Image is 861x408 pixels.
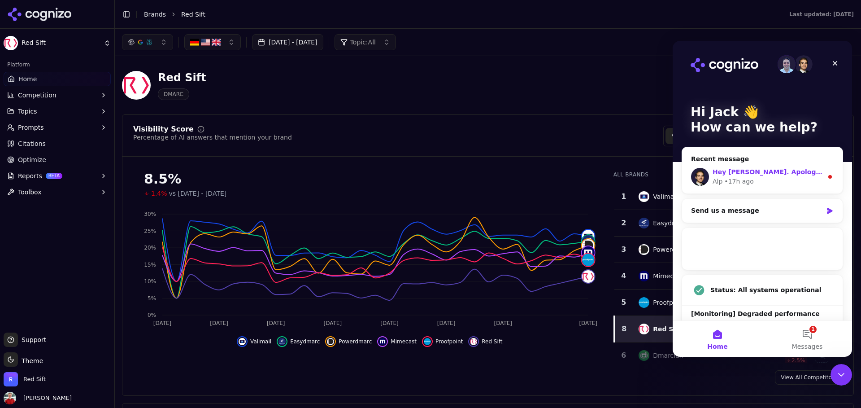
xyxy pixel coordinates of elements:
span: Reports [18,171,42,180]
img: Red Sift [4,372,18,386]
div: 5 [618,297,630,308]
span: Theme [18,357,43,364]
div: Send us a message [18,165,150,175]
div: 1 [618,191,630,202]
button: ReportsBETA [4,169,111,183]
img: United States [201,38,210,47]
a: Brands [144,11,166,18]
div: Red Sift [158,70,206,85]
div: 4 [618,271,630,281]
iframe: Intercom live chat [673,41,852,357]
img: mimecast [582,246,595,259]
span: BETA [46,173,62,179]
div: Percentage of AI answers that mention your brand [133,133,292,142]
tspan: [DATE] [267,320,285,326]
div: Visibility Score [133,126,194,133]
img: valimail [639,191,649,202]
img: mimecast [639,271,649,281]
button: Open user button [4,392,72,404]
img: easydmarc [278,338,286,345]
span: Home [18,75,37,83]
tr: 1valimailValimail22.6%2.1%Hide valimail data [614,184,835,210]
tspan: 30% [144,211,156,217]
tspan: 15% [144,262,156,268]
img: Red Sift [122,71,151,100]
div: Last updated: [DATE] [789,11,854,18]
span: Hey [PERSON_NAME]. Apologies for the problem here. The issue should now be resolved! [40,127,357,135]
div: Status: All systems operational [38,245,161,254]
span: Messages [119,303,150,309]
span: Citations [18,139,46,148]
button: Toolbox [4,185,111,199]
div: Close [154,14,170,31]
tspan: [DATE] [324,320,342,326]
span: Proofpoint [435,338,463,345]
button: [DATE] - [DATE] [252,34,323,50]
img: powerdmarc [327,338,334,345]
div: 6 [618,350,630,361]
img: valimail [582,230,595,242]
div: Dmarcian [653,351,683,360]
span: DMARC [158,88,189,100]
img: red sift [470,338,477,345]
div: 8.5% [144,171,596,187]
tspan: 25% [144,228,156,234]
div: Send us a message [9,158,170,182]
img: valimail [239,338,246,345]
nav: breadcrumb [144,10,771,19]
div: Proofpoint [653,298,685,307]
img: proofpoint [639,297,649,308]
div: • 17h ago [52,136,81,145]
img: easydmarc [582,235,595,248]
span: Optimize [18,155,46,164]
tspan: 0% [148,312,156,318]
tspan: [DATE] [153,320,172,326]
a: Optimize [4,153,111,167]
tspan: [DATE] [437,320,456,326]
button: Visibility Score [665,128,724,144]
span: Red Sift [482,338,502,345]
tr: 5proofpointProofpoint14.7%1.8%Hide proofpoint data [614,290,835,316]
span: Prompts [18,123,44,132]
span: Competition [18,91,57,100]
img: red sift [639,324,649,334]
div: Valimail [653,192,678,201]
tr: 6dmarcianDmarcian14.6%2.5%Show dmarcian data [614,342,835,369]
button: Hide powerdmarc data [325,336,372,347]
span: 1.4% [151,189,167,198]
img: Germany [190,38,199,47]
img: mimecast [379,338,386,345]
button: Competition [4,88,111,102]
button: Hide red sift data [468,336,502,347]
div: 2 [618,218,630,228]
img: proofpoint [424,338,431,345]
button: Open organization switcher [4,372,46,386]
button: Hide mimecast data [377,336,417,347]
span: 2.5 % [791,357,805,364]
div: All Brands [613,171,835,178]
tspan: [DATE] [579,320,597,326]
span: Red Sift [181,10,205,19]
img: United Kingdom [212,38,221,47]
img: Red Sift [4,36,18,50]
img: easydmarc [639,218,649,228]
div: 8 [619,324,630,334]
tspan: 10% [144,278,156,285]
div: Status: All systems operational [9,234,170,264]
tspan: 20% [144,245,156,251]
div: Alp [40,136,50,145]
span: Red Sift [22,39,100,47]
span: Support [18,335,46,344]
a: Home [4,72,111,86]
button: Hide valimail data [237,336,271,347]
span: Topics [18,107,37,116]
span: Toolbox [18,188,42,197]
span: [PERSON_NAME] [20,394,72,402]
